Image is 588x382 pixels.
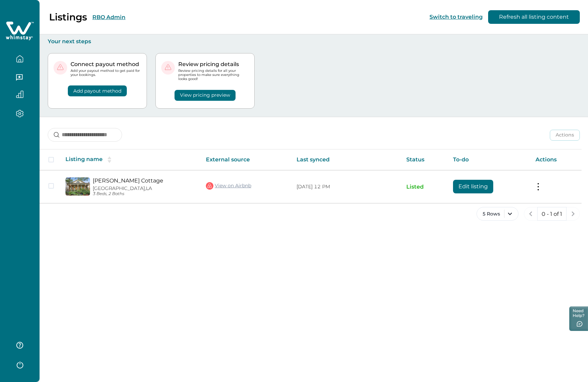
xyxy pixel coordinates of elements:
[406,184,442,190] p: Listed
[68,85,127,96] button: Add payout method
[49,11,87,23] p: Listings
[524,207,538,221] button: previous page
[477,207,518,221] button: 5 Rows
[297,184,395,190] p: [DATE] 12 PM
[448,149,530,170] th: To-do
[71,61,141,68] p: Connect payout method
[291,149,401,170] th: Last synced
[93,186,195,191] p: [GEOGRAPHIC_DATA], LA
[178,61,249,68] p: Review pricing details
[453,180,493,193] button: Edit listing
[429,14,483,20] button: Switch to traveling
[537,207,567,221] button: 0 - 1 of 1
[542,211,562,218] p: 0 - 1 of 1
[93,177,195,184] a: [PERSON_NAME] Cottage
[550,130,580,141] button: Actions
[530,149,582,170] th: Actions
[206,181,251,190] a: View on Airbnb
[92,14,125,20] button: RBO Admin
[401,149,448,170] th: Status
[71,69,141,77] p: Add your payout method to get paid for your bookings.
[103,156,116,163] button: sorting
[200,149,291,170] th: External source
[175,90,236,101] button: View pricing preview
[488,10,580,24] button: Refresh all listing content
[93,191,195,196] p: 3 Beds, 2 Baths
[60,149,200,170] th: Listing name
[566,207,580,221] button: next page
[178,69,249,81] p: Review pricing details for all your properties to make sure everything looks good!
[48,38,580,45] p: Your next steps
[65,177,90,196] img: propertyImage_Angelica Creole Cottage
